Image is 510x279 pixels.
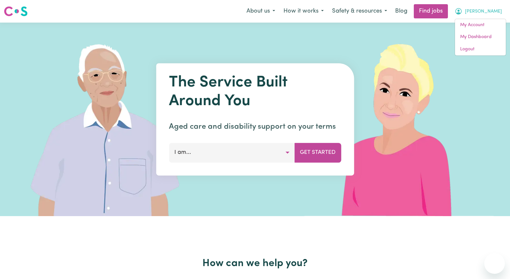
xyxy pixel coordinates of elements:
[328,5,391,18] button: Safety & resources
[279,5,328,18] button: How it works
[414,4,448,18] a: Find jobs
[47,257,464,270] h2: How can we help you?
[169,143,295,162] button: I am...
[4,4,28,19] a: Careseekers logo
[169,121,341,133] p: Aged care and disability support on your terms
[242,5,279,18] button: About us
[465,8,502,15] span: [PERSON_NAME]
[450,5,506,18] button: My Account
[484,253,505,274] iframe: Button to launch messaging window
[4,5,28,17] img: Careseekers logo
[455,31,506,43] a: My Dashboard
[169,74,341,111] h1: The Service Built Around You
[294,143,341,162] button: Get Started
[455,19,506,56] div: My Account
[391,4,411,18] a: Blog
[455,43,506,55] a: Logout
[455,19,506,31] a: My Account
